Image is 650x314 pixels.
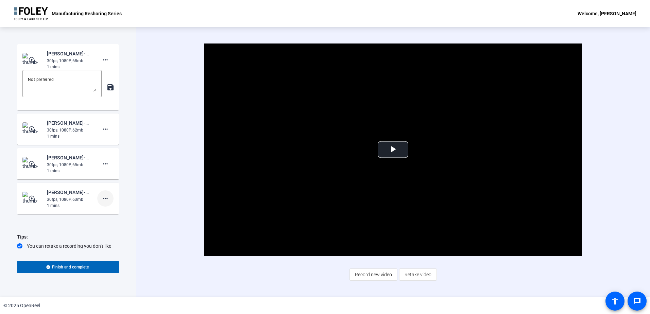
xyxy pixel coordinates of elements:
[47,162,92,168] div: 30fps, 1080P, 65mb
[47,50,92,58] div: [PERSON_NAME]-Manufacturing Reshoring Series-Manufacturing Reshoring Series-1756824799573-webcam
[28,195,36,202] mat-icon: play_circle_outline
[405,268,431,281] span: Retake video
[17,233,119,241] div: Tips:
[17,261,119,273] button: Finish and complete
[47,127,92,133] div: 30fps, 1080P, 62mb
[47,196,92,203] div: 30fps, 1080P, 63mb
[47,154,92,162] div: [PERSON_NAME]-Manufacturing Reshoring Series-Manufacturing Reshoring Series-1756824397827-webcam
[101,56,109,64] mat-icon: more_horiz
[52,264,89,270] span: Finish and complete
[47,119,92,127] div: [PERSON_NAME]-Manufacturing Reshoring Series-Manufacturing Reshoring Series-1756824618812-webcam
[22,192,42,205] img: thumb-nail
[28,126,36,133] mat-icon: play_circle_outline
[399,268,437,281] button: Retake video
[47,133,92,139] div: 1 mins
[47,188,92,196] div: [PERSON_NAME]-Manufacturing Reshoring Series-Manufacturing Reshoring Series-1756823751769-webcam
[47,203,92,209] div: 1 mins
[47,58,92,64] div: 30fps, 1080P, 68mb
[3,302,40,309] div: © 2025 OpenReel
[47,64,92,70] div: 1 mins
[28,56,36,63] mat-icon: play_circle_outline
[101,160,109,168] mat-icon: more_horiz
[22,122,42,136] img: thumb-nail
[355,268,392,281] span: Record new video
[101,194,109,203] mat-icon: more_horiz
[28,160,36,167] mat-icon: play_circle_outline
[22,157,42,171] img: thumb-nail
[101,125,109,133] mat-icon: more_horiz
[14,7,48,20] img: OpenReel logo
[22,53,42,67] img: thumb-nail
[47,168,92,174] div: 1 mins
[52,10,122,18] p: Manufacturing Reshoring Series
[578,10,636,18] div: Welcome, [PERSON_NAME]
[378,141,408,158] button: Play Video
[611,297,619,305] mat-icon: accessibility
[204,43,582,256] div: Video Player
[633,297,641,305] mat-icon: message
[349,268,397,281] button: Record new video
[106,83,114,91] mat-icon: save
[17,243,119,249] div: You can retake a recording you don’t like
